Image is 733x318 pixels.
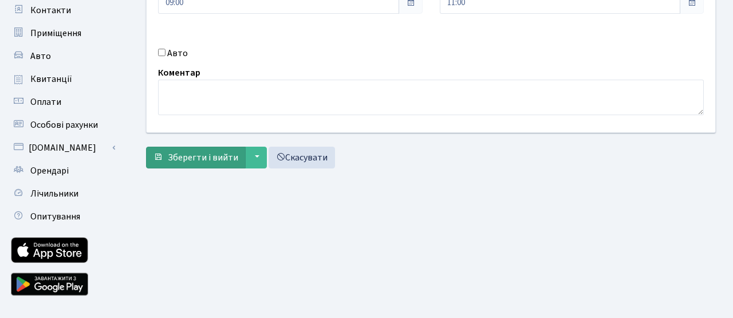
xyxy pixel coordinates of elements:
a: Приміщення [6,22,120,45]
a: Скасувати [269,147,335,168]
span: Орендарі [30,164,69,177]
span: Квитанції [30,73,72,85]
a: Квитанції [6,68,120,91]
span: Оплати [30,96,61,108]
span: Авто [30,50,51,62]
button: Зберегти і вийти [146,147,246,168]
a: Оплати [6,91,120,113]
label: Коментар [158,66,200,80]
span: Лічильники [30,187,78,200]
span: Контакти [30,4,71,17]
span: Опитування [30,210,80,223]
a: Авто [6,45,120,68]
span: Приміщення [30,27,81,40]
a: Опитування [6,205,120,228]
a: Особові рахунки [6,113,120,136]
a: [DOMAIN_NAME] [6,136,120,159]
label: Авто [167,46,188,60]
a: Орендарі [6,159,120,182]
span: Зберегти і вийти [168,151,238,164]
a: Лічильники [6,182,120,205]
span: Особові рахунки [30,119,98,131]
